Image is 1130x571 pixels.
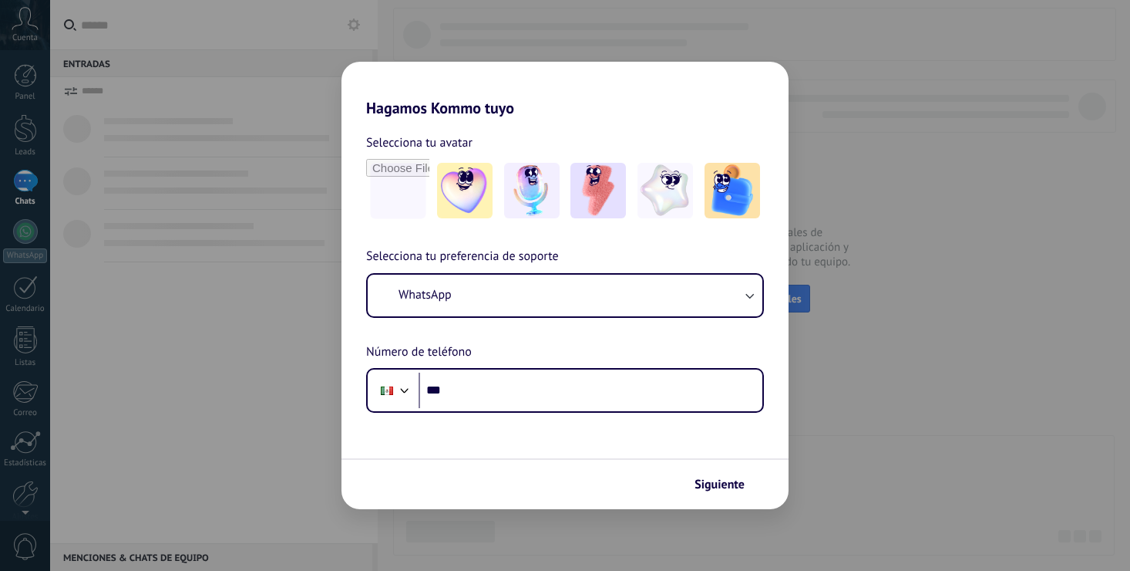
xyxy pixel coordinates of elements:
button: WhatsApp [368,275,762,316]
img: -1.jpeg [437,163,493,218]
span: Selecciona tu avatar [366,133,473,153]
span: WhatsApp [399,287,452,302]
span: Selecciona tu preferencia de soporte [366,247,559,267]
img: -2.jpeg [504,163,560,218]
img: -5.jpeg [705,163,760,218]
div: Mexico: + 52 [372,374,402,407]
button: Siguiente [688,471,765,498]
h2: Hagamos Kommo tuyo [341,62,789,117]
img: -4.jpeg [637,163,693,218]
span: Número de teléfono [366,343,472,363]
span: Siguiente [694,479,745,490]
img: -3.jpeg [570,163,626,218]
